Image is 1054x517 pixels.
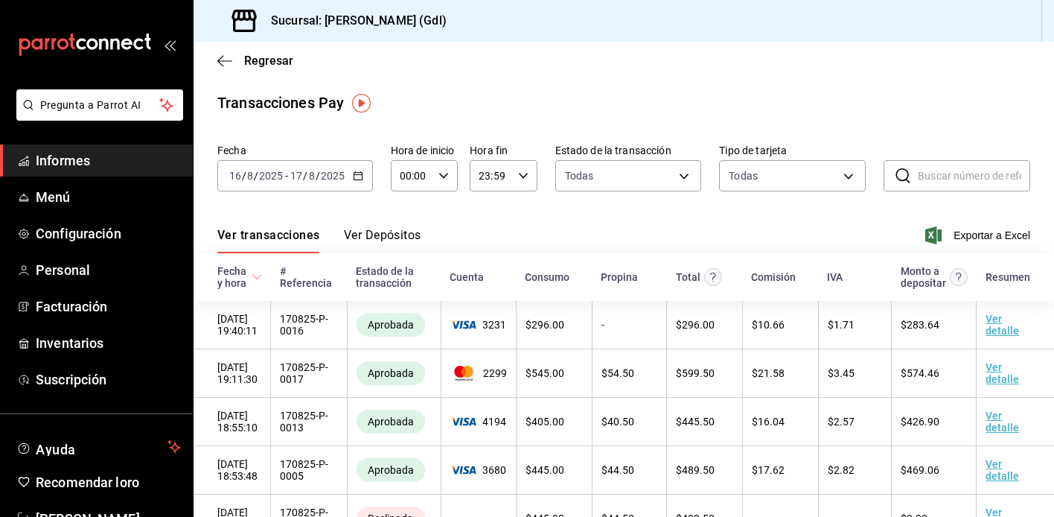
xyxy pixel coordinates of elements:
span: 3231 [450,319,507,331]
span: $ 545.00 [526,367,564,379]
font: Estado de la transacción [356,265,414,289]
font: Configuración [36,226,121,241]
span: $ 3.45 [828,367,855,379]
svg: Este es el monto resultante del total pagado menos comisión e IVA. Esta será la parte que se depo... [950,268,968,286]
font: Regresar [244,54,293,68]
font: Consumo [525,271,569,283]
span: $ 40.50 [601,416,634,428]
span: $ 21.58 [752,367,785,379]
div: Transacciones cobradas de manera exitosa. [357,410,425,434]
td: 170825-P-0017 [271,349,348,397]
span: 4194 [450,416,507,428]
a: Ver detalle [986,458,1019,482]
span: $ 405.00 [526,416,564,428]
span: 3680 [450,464,507,476]
span: $ 2.57 [828,416,855,428]
font: IVA [827,271,843,283]
font: Ayuda [36,442,76,457]
input: -- [290,170,303,182]
font: Ver transacciones [217,228,320,242]
span: Aprobada [362,319,420,331]
input: ---- [320,170,345,182]
div: Transacciones cobradas de manera exitosa. [357,313,425,337]
span: $ 296.00 [676,319,715,331]
span: $ 44.50 [601,464,634,476]
font: Fecha [217,145,246,156]
input: -- [308,170,316,182]
font: Hora fin [470,145,508,156]
span: $ 599.50 [676,367,715,379]
font: Sucursal: [PERSON_NAME] (Gdl) [271,13,447,28]
td: 170825-P-0016 [271,301,348,349]
div: pestañas de navegación [217,227,421,253]
span: Aprobada [362,416,420,428]
font: Ver Depósitos [344,228,421,242]
font: Recomendar loro [36,475,139,490]
font: Personal [36,262,90,278]
span: $ 426.90 [901,416,939,428]
span: $ 1.71 [828,319,855,331]
img: Marcador de información sobre herramientas [352,94,371,112]
font: / [316,170,320,182]
input: Buscar número de referencia [918,161,1030,191]
font: Facturación [36,299,107,314]
font: / [303,170,307,182]
div: Transacciones cobradas de manera exitosa. [357,361,425,385]
span: $ 445.50 [676,416,715,428]
font: Informes [36,153,90,168]
span: $ 445.00 [526,464,564,476]
font: Total [676,271,700,283]
td: 170825-P-0005 [271,445,348,494]
div: Transacciones cobradas de manera exitosa. [357,458,425,482]
font: Menú [36,189,71,205]
span: $ 489.50 [676,464,715,476]
font: - [285,170,288,182]
td: - [592,301,666,349]
td: [DATE] 18:55:10 [194,397,271,445]
button: Pregunta a Parrot AI [16,89,183,121]
font: Todas [729,170,758,182]
a: Pregunta a Parrot AI [10,108,183,124]
span: $ 54.50 [601,367,634,379]
font: # Referencia [280,265,332,289]
span: $ 469.06 [901,464,939,476]
font: / [254,170,258,182]
font: Inventarios [36,335,103,351]
a: Ver detalle [986,410,1019,434]
a: Ver detalle [986,361,1019,385]
font: Resumen [986,271,1030,283]
font: Todas [565,170,594,182]
font: Pregunta a Parrot AI [40,99,141,111]
button: abrir_cajón_menú [164,39,176,51]
span: $ 296.00 [526,319,564,331]
input: ---- [258,170,284,182]
td: [DATE] 19:40:11 [194,301,271,349]
font: Comisión [751,271,796,283]
span: Aprobada [362,367,420,379]
span: $ 17.62 [752,464,785,476]
button: Exportar a Excel [928,226,1030,244]
font: Fecha y hora [217,265,246,289]
button: Regresar [217,54,293,68]
font: Transacciones Pay [217,94,344,112]
font: Cuenta [450,271,484,283]
td: [DATE] 18:53:48 [194,445,271,494]
font: Exportar a Excel [954,229,1030,241]
td: [DATE] 19:11:30 [194,349,271,397]
span: Fecha y hora [217,265,262,289]
span: $ 16.04 [752,416,785,428]
font: / [242,170,246,182]
span: $ 283.64 [901,319,939,331]
font: Estado de la transacción [555,145,671,156]
span: $ 2.82 [828,464,855,476]
input: -- [229,170,242,182]
svg: Este monto equivale al total pagado por el comensal antes de aplicar Comisión e IVA. [704,268,722,286]
span: $ 10.66 [752,319,785,331]
span: Aprobada [362,464,420,476]
td: 170825-P-0013 [271,397,348,445]
font: Hora de inicio [391,145,455,156]
span: 2299 [450,366,507,381]
font: Tipo de tarjeta [719,145,787,156]
span: $ 574.46 [901,367,939,379]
